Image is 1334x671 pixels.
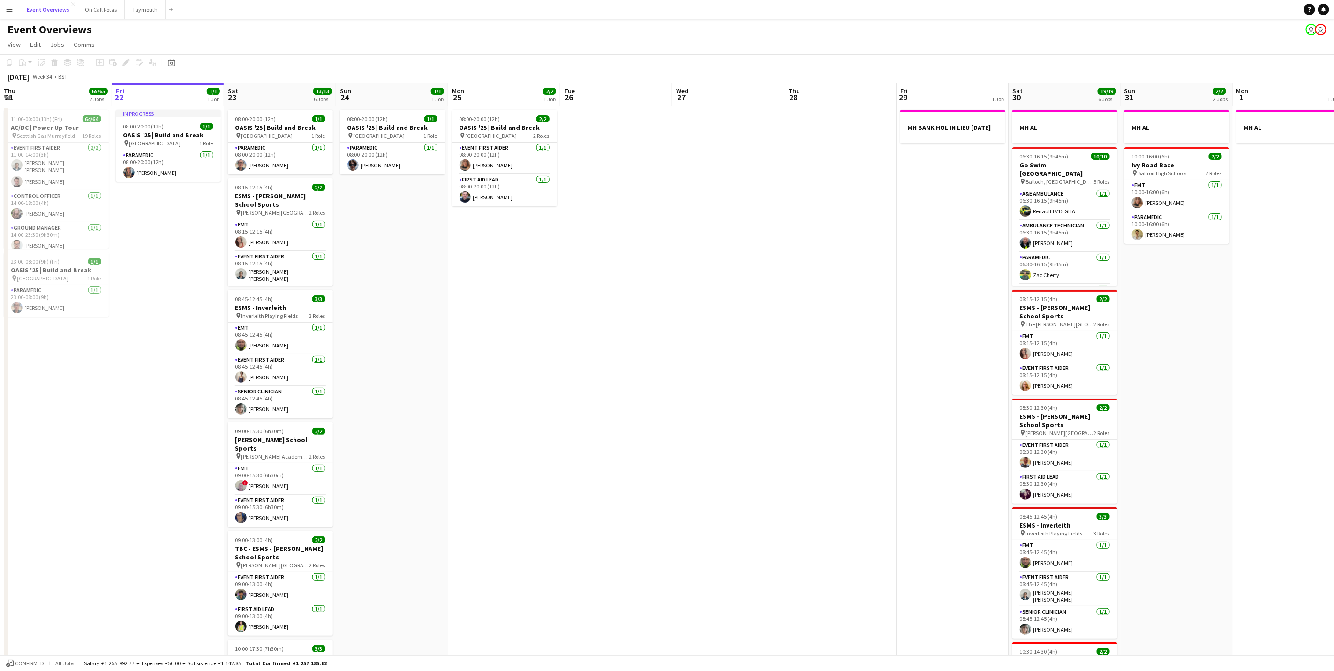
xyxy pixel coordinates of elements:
span: 5 Roles [1094,178,1110,185]
h3: ESMS - [PERSON_NAME] School Sports [1012,412,1117,429]
div: 2 Jobs [90,96,107,103]
app-card-role: Paramedic1/108:00-20:00 (12h)[PERSON_NAME] [340,143,445,174]
h3: TBC - ESMS - [PERSON_NAME] School Sports [228,544,333,561]
h3: ESMS - [PERSON_NAME] School Sports [228,192,333,209]
app-job-card: 23:00-08:00 (9h) (Fri)1/1OASIS '25 | Build and Break [GEOGRAPHIC_DATA]1 RoleParamedic1/123:00-08:... [4,252,109,317]
span: 26 [563,92,575,103]
span: 2/2 [1097,648,1110,655]
button: On Call Rotas [77,0,125,19]
span: Tue [564,87,575,95]
span: 10:00-16:00 (6h) [1132,153,1170,160]
div: 1 Job [207,96,219,103]
span: Sat [228,87,238,95]
app-job-card: 08:00-20:00 (12h)2/2OASIS '25 | Build and Break [GEOGRAPHIC_DATA]2 RolesEvent First Aider1/108:00... [452,110,557,206]
span: Fri [116,87,124,95]
app-job-card: MH AL [1012,110,1117,143]
app-job-card: 08:00-20:00 (12h)1/1OASIS '25 | Build and Break [GEOGRAPHIC_DATA]1 RoleParamedic1/108:00-20:00 (1... [228,110,333,174]
span: 1/1 [431,88,444,95]
app-job-card: 08:00-20:00 (12h)1/1OASIS '25 | Build and Break [GEOGRAPHIC_DATA]1 RoleParamedic1/108:00-20:00 (1... [340,110,445,174]
app-job-card: 08:45-12:45 (4h)3/3ESMS - Inverleith Inverleith Playing Fields3 RolesEMT1/108:45-12:45 (4h)[PERSO... [1012,507,1117,639]
span: 23:00-08:00 (9h) (Fri) [11,258,60,265]
div: 1 Job [543,96,556,103]
div: BST [58,73,68,80]
app-job-card: MH AL [1124,110,1229,143]
span: 31 [1123,92,1136,103]
div: 2 Jobs [1213,96,1228,103]
app-card-role: Event First Aider1/108:15-12:15 (4h)[PERSON_NAME] [PERSON_NAME] [228,251,333,286]
span: 2 Roles [1206,170,1222,177]
app-job-card: In progress08:00-20:00 (12h)1/1OASIS '25 | Build and Break [GEOGRAPHIC_DATA]1 RoleParamedic1/108:... [116,110,221,182]
span: Jobs [50,40,64,49]
app-card-role: Event First Aider1/109:00-13:00 (4h)[PERSON_NAME] [228,572,333,604]
div: In progress [116,110,221,117]
app-card-role: EMT1/108:15-12:15 (4h)[PERSON_NAME] [228,219,333,251]
a: Comms [70,38,98,51]
span: [GEOGRAPHIC_DATA] [354,132,405,139]
span: [GEOGRAPHIC_DATA] [17,275,69,282]
div: [DATE] [8,72,29,82]
app-card-role: Paramedic1/108:00-20:00 (12h)[PERSON_NAME] [116,150,221,182]
span: 21 [2,92,15,103]
span: Confirmed [15,660,44,667]
h3: Strathardle Highland Gathering [228,653,333,670]
span: 1/1 [207,88,220,95]
app-job-card: 06:30-16:15 (9h45m)10/10Go Swim | [GEOGRAPHIC_DATA] Balloch, [GEOGRAPHIC_DATA]5 RolesA&E Ambulanc... [1012,147,1117,286]
span: Total Confirmed £1 257 185.62 [246,660,327,667]
app-job-card: 10:00-16:00 (6h)2/2Ivy Road Race Balfron High Schools2 RolesEMT1/110:00-16:00 (6h)[PERSON_NAME]Pa... [1124,147,1229,244]
app-card-role: EMT1/110:00-16:00 (6h)[PERSON_NAME] [1124,180,1229,212]
span: Sun [1124,87,1136,95]
span: Thu [788,87,800,95]
h1: Event Overviews [8,23,92,37]
span: 23 [226,92,238,103]
span: [GEOGRAPHIC_DATA] [466,132,517,139]
app-job-card: 08:45-12:45 (4h)3/3ESMS - Inverleith Inverleith Playing Fields3 RolesEMT1/108:45-12:45 (4h)[PERSO... [228,290,333,418]
span: ! [242,480,248,486]
span: 1/1 [424,115,437,122]
a: View [4,38,24,51]
div: 08:15-12:15 (4h)2/2ESMS - [PERSON_NAME] School Sports [PERSON_NAME][GEOGRAPHIC_DATA]2 RolesEMT1/1... [228,178,333,286]
span: 28 [787,92,800,103]
app-card-role: Event First Aider1/108:15-12:15 (4h)[PERSON_NAME] [1012,363,1117,395]
span: 2 Roles [1094,321,1110,328]
span: Comms [74,40,95,49]
h3: OASIS '25 | Build and Break [228,123,333,132]
span: 2/2 [536,115,550,122]
span: 2/2 [312,184,325,191]
span: 2/2 [1213,88,1226,95]
span: Thu [4,87,15,95]
span: 10:00-17:30 (7h30m) [235,645,284,652]
div: 1 Job [992,96,1004,103]
span: 2 Roles [1094,430,1110,437]
h3: OASIS '25 | Build and Break [340,123,445,132]
app-card-role: EMT1/109:00-15:30 (6h30m)![PERSON_NAME] [228,463,333,495]
span: 08:45-12:45 (4h) [235,295,273,302]
span: Inverleith Playing Fields [1026,530,1083,537]
app-card-role: Paramedic1/106:30-16:15 (9h45m)Zac Cherry [1012,252,1117,284]
app-card-role: First Aid Lead1/108:30-12:30 (4h)[PERSON_NAME] [1012,472,1117,504]
span: View [8,40,21,49]
span: 08:00-20:00 (12h) [123,123,164,130]
div: 6 Jobs [314,96,332,103]
div: 6 Jobs [1098,96,1116,103]
span: [PERSON_NAME][GEOGRAPHIC_DATA] [241,562,309,569]
span: [PERSON_NAME][GEOGRAPHIC_DATA] [1026,430,1094,437]
span: 19/19 [1098,88,1116,95]
button: Confirmed [5,658,45,669]
app-card-role: Paramedic1/123:00-08:00 (9h)[PERSON_NAME] [4,285,109,317]
app-card-role: First Aid Lead1/109:00-13:00 (4h)[PERSON_NAME] [228,604,333,636]
app-card-role: Ground Manager1/114:00-23:30 (9h30m)[PERSON_NAME] [4,223,109,255]
span: 08:45-12:45 (4h) [1020,513,1058,520]
app-card-role: EMT1/108:45-12:45 (4h)[PERSON_NAME] [1012,540,1117,572]
span: Edit [30,40,41,49]
span: 22 [114,92,124,103]
span: 10/10 [1091,153,1110,160]
button: Taymouth [125,0,166,19]
span: Sat [1012,87,1023,95]
app-card-role: Event First Aider2/211:00-14:00 (3h)[PERSON_NAME] [PERSON_NAME][PERSON_NAME] [4,143,109,191]
span: Sun [340,87,351,95]
app-card-role: Event First Aider1/108:45-12:45 (4h)[PERSON_NAME] [PERSON_NAME] [1012,572,1117,607]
